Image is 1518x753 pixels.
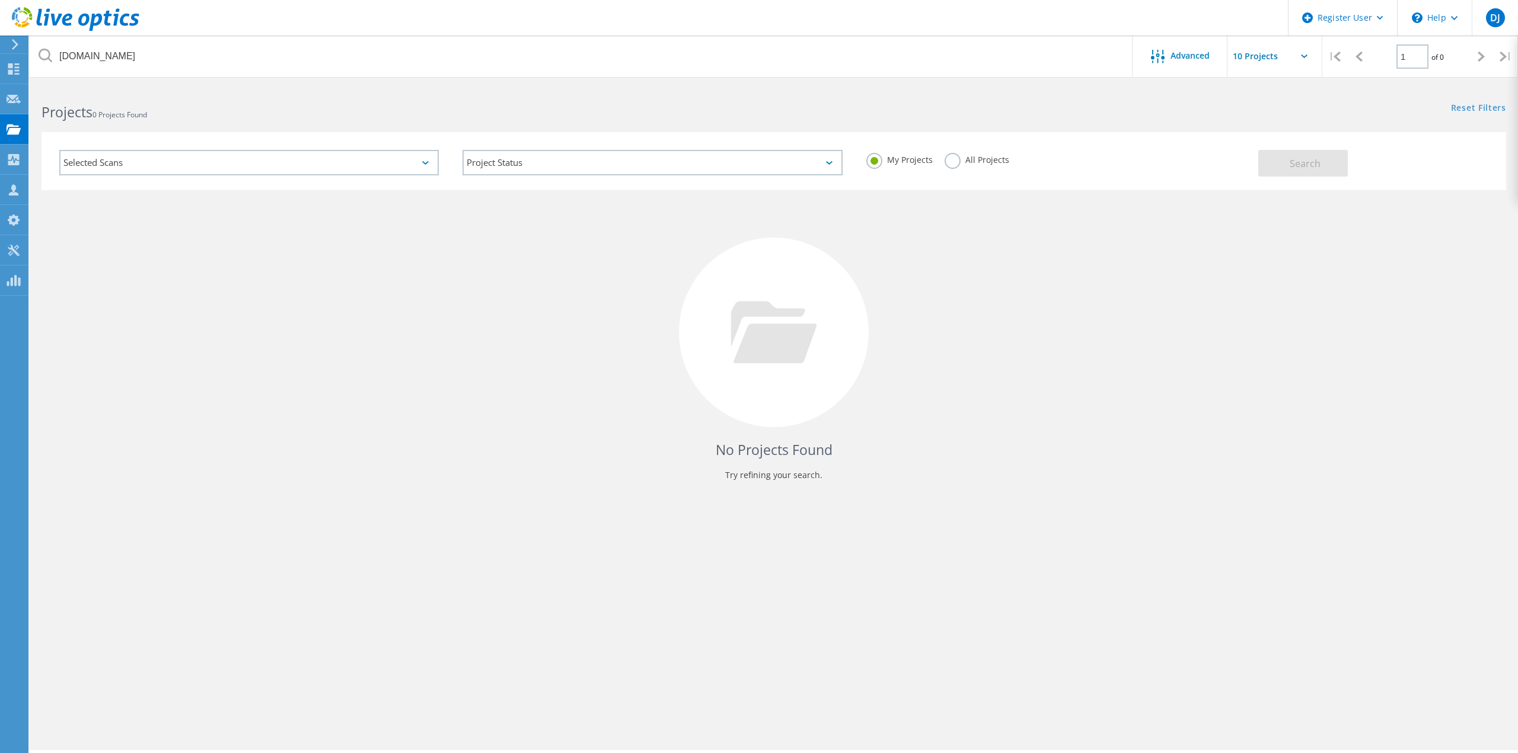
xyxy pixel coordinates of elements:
[30,36,1133,77] input: Search projects by name, owner, ID, company, etc
[1451,104,1506,114] a: Reset Filters
[1494,36,1518,78] div: |
[93,110,147,120] span: 0 Projects Found
[12,25,139,33] a: Live Optics Dashboard
[1258,150,1348,177] button: Search
[945,153,1009,164] label: All Projects
[866,153,933,164] label: My Projects
[1171,52,1210,60] span: Advanced
[1431,52,1444,62] span: of 0
[53,440,1494,460] h4: No Projects Found
[1490,13,1500,23] span: DJ
[1290,157,1321,170] span: Search
[463,150,842,175] div: Project Status
[53,466,1494,485] p: Try refining your search.
[1412,12,1423,23] svg: \n
[42,102,93,121] b: Projects
[1322,36,1347,78] div: |
[59,150,439,175] div: Selected Scans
